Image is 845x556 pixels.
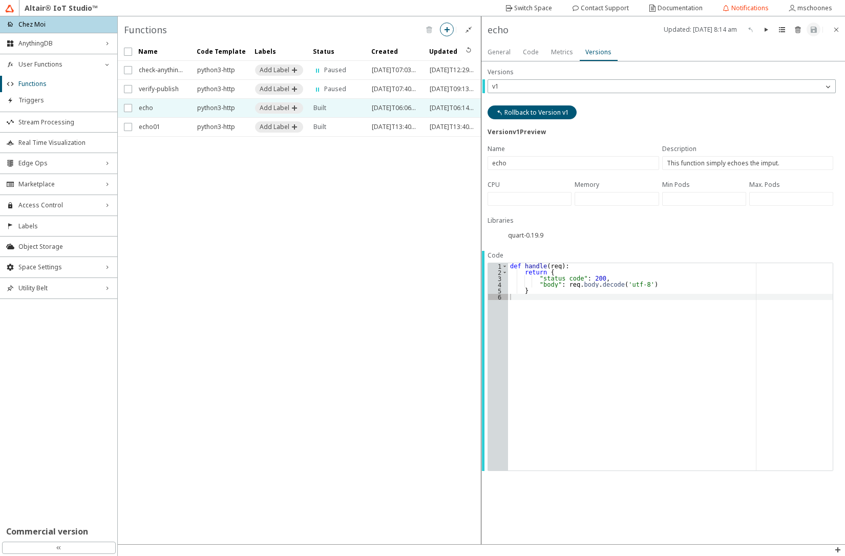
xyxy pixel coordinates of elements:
unity-typography: Paused [324,80,346,98]
p: Chez Moi [18,20,46,29]
div: 5 [488,288,508,294]
unity-button: Rebuild [807,23,820,36]
unity-typography: Built [313,118,326,136]
span: Toggle code folding, rows 2 through 5 [502,269,508,275]
span: Object Storage [18,243,111,251]
unity-typography: Built [313,99,326,117]
span: Labels [18,222,111,230]
unity-button: View Logs [775,23,789,36]
span: Marketplace [18,180,99,188]
span: AnythingDB [18,39,99,48]
span: Utility Belt [18,284,99,292]
unity-typography: Paused [324,61,346,79]
unity-button: New Function [440,23,454,36]
span: Stream Processing [18,118,111,126]
span: Toggle code folding, rows 1 through 5 [502,263,508,269]
span: Edge Ops [18,159,99,167]
h4: Version v1 Preview [488,127,836,136]
unity-typography: Code [488,251,833,260]
div: 4 [488,282,508,288]
unity-button: Delete [791,23,805,36]
unity-button: Revert [743,23,757,36]
unity-typography: Libraries [488,216,833,225]
span: Functions [18,80,111,88]
div: 6 [488,294,508,300]
unity-typography: Updated: [DATE] 8:14 am [664,25,737,34]
span: Triggers [18,96,111,104]
span: Space Settings [18,263,99,271]
span: User Functions [18,60,99,69]
unity-button: Delete [422,23,436,36]
div: 3 [488,275,508,282]
span: Access Control [18,201,99,209]
div: 1 [488,263,508,269]
unity-button: Test [759,23,773,36]
div: 2 [488,269,508,275]
li: quart - 0.19.9 [508,231,833,240]
span: Real Time Visualization [18,139,111,147]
